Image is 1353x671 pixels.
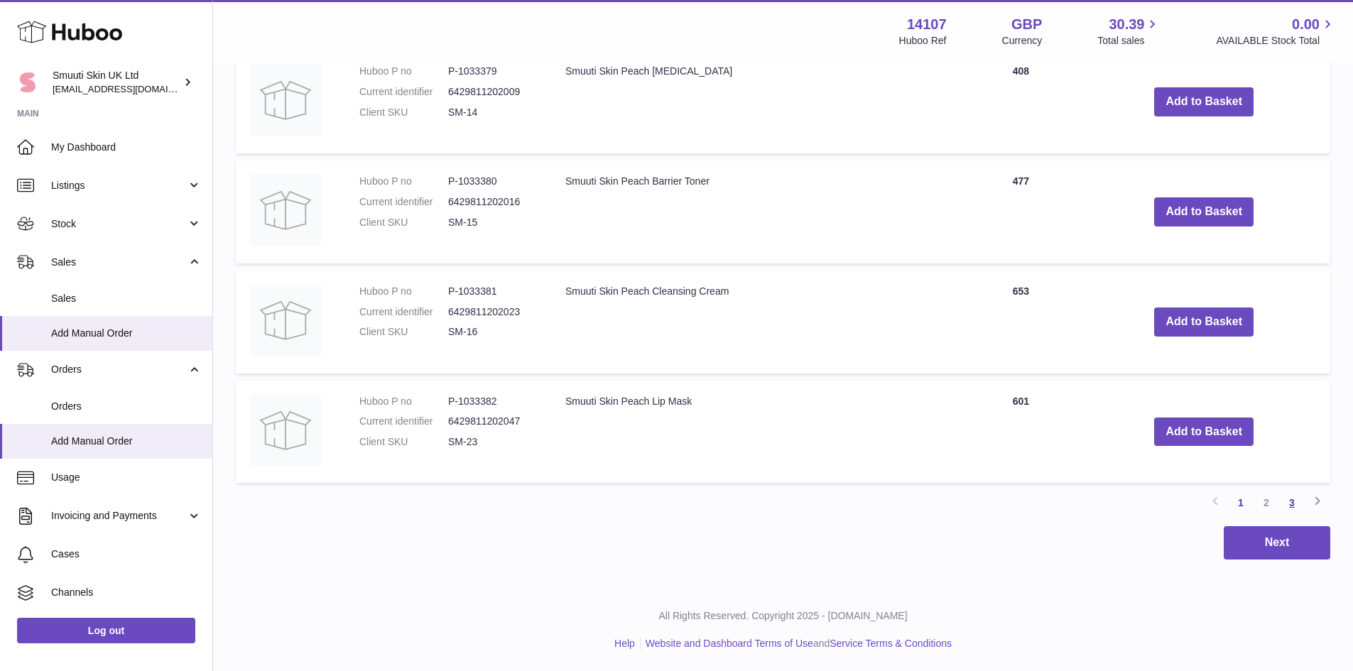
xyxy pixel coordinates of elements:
[1109,15,1144,34] span: 30.39
[359,65,448,78] dt: Huboo P no
[448,216,537,229] dd: SM-15
[359,216,448,229] dt: Client SKU
[551,381,964,484] td: Smuuti Skin Peach Lip Mask
[51,400,202,413] span: Orders
[1254,490,1279,515] a: 2
[1097,15,1161,48] a: 30.39 Total sales
[646,638,813,649] a: Website and Dashboard Terms of Use
[448,285,537,298] dd: P-1033381
[51,509,187,523] span: Invoicing and Payments
[51,586,202,599] span: Channels
[1154,307,1254,337] button: Add to Basket
[448,85,537,99] dd: 6429811202009
[448,415,537,428] dd: 6429811202047
[964,381,1077,484] td: 601
[250,65,321,136] img: Smuuti Skin Peach Barrier Cream
[907,15,947,34] strong: 14107
[448,435,537,449] dd: SM-23
[359,175,448,188] dt: Huboo P no
[359,106,448,119] dt: Client SKU
[51,179,187,192] span: Listings
[51,363,187,376] span: Orders
[359,305,448,319] dt: Current identifier
[448,305,537,319] dd: 6429811202023
[1279,490,1305,515] a: 3
[359,395,448,408] dt: Huboo P no
[551,271,964,373] td: Smuuti Skin Peach Cleansing Cream
[17,618,195,643] a: Log out
[1228,490,1254,515] a: 1
[1224,526,1330,560] button: Next
[1292,15,1320,34] span: 0.00
[359,195,448,209] dt: Current identifier
[448,325,537,339] dd: SM-16
[250,175,321,246] img: Smuuti Skin Peach Barrier Toner
[964,271,1077,373] td: 653
[448,195,537,209] dd: 6429811202016
[51,292,202,305] span: Sales
[359,285,448,298] dt: Huboo P no
[53,83,209,94] span: [EMAIL_ADDRESS][DOMAIN_NAME]
[51,435,202,448] span: Add Manual Order
[830,638,952,649] a: Service Terms & Conditions
[448,106,537,119] dd: SM-14
[964,160,1077,263] td: 477
[51,327,202,340] span: Add Manual Order
[448,395,537,408] dd: P-1033382
[359,435,448,449] dt: Client SKU
[51,256,187,269] span: Sales
[1097,34,1161,48] span: Total sales
[1216,15,1336,48] a: 0.00 AVAILABLE Stock Total
[250,395,321,466] img: Smuuti Skin Peach Lip Mask
[1154,418,1254,447] button: Add to Basket
[448,175,537,188] dd: P-1033380
[964,50,1077,153] td: 408
[17,72,38,93] img: Paivi.korvela@gmail.com
[614,638,635,649] a: Help
[899,34,947,48] div: Huboo Ref
[359,85,448,99] dt: Current identifier
[448,65,537,78] dd: P-1033379
[641,637,952,650] li: and
[250,285,321,356] img: Smuuti Skin Peach Cleansing Cream
[224,609,1342,623] p: All Rights Reserved. Copyright 2025 - [DOMAIN_NAME]
[551,160,964,263] td: Smuuti Skin Peach Barrier Toner
[1216,34,1336,48] span: AVAILABLE Stock Total
[359,325,448,339] dt: Client SKU
[53,69,180,96] div: Smuuti Skin UK Ltd
[551,50,964,153] td: Smuuti Skin Peach [MEDICAL_DATA]
[51,141,202,154] span: My Dashboard
[1154,197,1254,227] button: Add to Basket
[359,415,448,428] dt: Current identifier
[51,217,187,231] span: Stock
[1002,34,1043,48] div: Currency
[1154,87,1254,116] button: Add to Basket
[51,547,202,561] span: Cases
[51,471,202,484] span: Usage
[1011,15,1042,34] strong: GBP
